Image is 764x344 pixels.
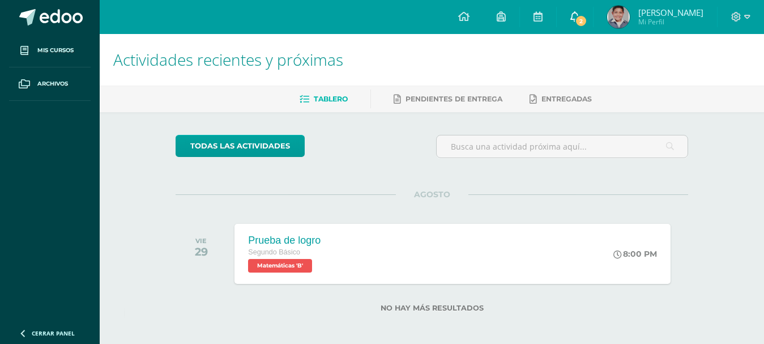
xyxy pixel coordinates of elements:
a: Entregadas [530,90,592,108]
span: 2 [575,15,587,27]
span: Tablero [314,95,348,103]
span: Actividades recientes y próximas [113,49,343,70]
div: 8:00 PM [613,249,657,259]
span: Archivos [37,79,68,88]
label: No hay más resultados [176,304,688,312]
div: VIE [195,237,208,245]
span: Pendientes de entrega [406,95,502,103]
span: Cerrar panel [32,329,75,337]
a: todas las Actividades [176,135,305,157]
div: Prueba de logro [248,235,321,247]
a: Pendientes de entrega [394,90,502,108]
div: 29 [195,245,208,258]
a: Tablero [300,90,348,108]
span: Mi Perfil [638,17,703,27]
span: [PERSON_NAME] [638,7,703,18]
span: Entregadas [541,95,592,103]
input: Busca una actividad próxima aquí... [437,135,688,158]
span: Mis cursos [37,46,74,55]
span: AGOSTO [396,189,468,199]
a: Mis cursos [9,34,91,67]
img: c22eef5e15fa7cb0b34353c312762fbd.png [607,6,630,28]
a: Archivos [9,67,91,101]
span: Segundo Básico [248,248,300,256]
span: Matemáticas 'B' [248,259,312,273]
